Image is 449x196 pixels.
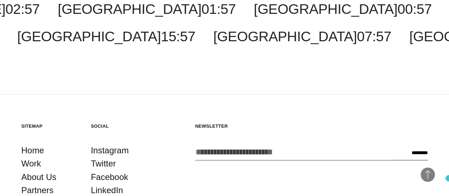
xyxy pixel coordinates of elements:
[21,144,44,157] a: Home
[195,123,428,129] h5: Newsletter
[21,170,56,184] a: About Us
[17,28,196,44] a: [GEOGRAPHIC_DATA]15:57
[91,157,116,170] a: Twitter
[21,123,80,129] h5: Sitemap
[91,123,150,129] h5: Social
[58,1,236,17] a: [GEOGRAPHIC_DATA]01:57
[5,1,40,17] span: 02:57
[201,1,236,17] span: 01:57
[161,28,195,44] span: 15:57
[397,1,432,17] span: 00:57
[357,28,391,44] span: 07:57
[213,28,391,44] a: [GEOGRAPHIC_DATA]07:57
[91,144,129,157] a: Instagram
[254,1,432,17] a: [GEOGRAPHIC_DATA]00:57
[421,168,435,182] button: Back to Top
[21,157,41,170] a: Work
[91,170,128,184] a: Facebook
